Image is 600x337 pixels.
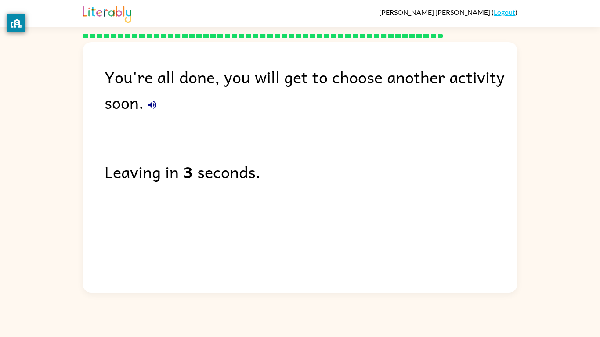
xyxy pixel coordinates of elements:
[83,4,131,23] img: Literably
[379,8,517,16] div: ( )
[494,8,515,16] a: Logout
[105,159,517,184] div: Leaving in seconds.
[105,64,517,115] div: You're all done, you will get to choose another activity soon.
[379,8,492,16] span: [PERSON_NAME] [PERSON_NAME]
[7,14,25,32] button: privacy banner
[183,159,193,184] b: 3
